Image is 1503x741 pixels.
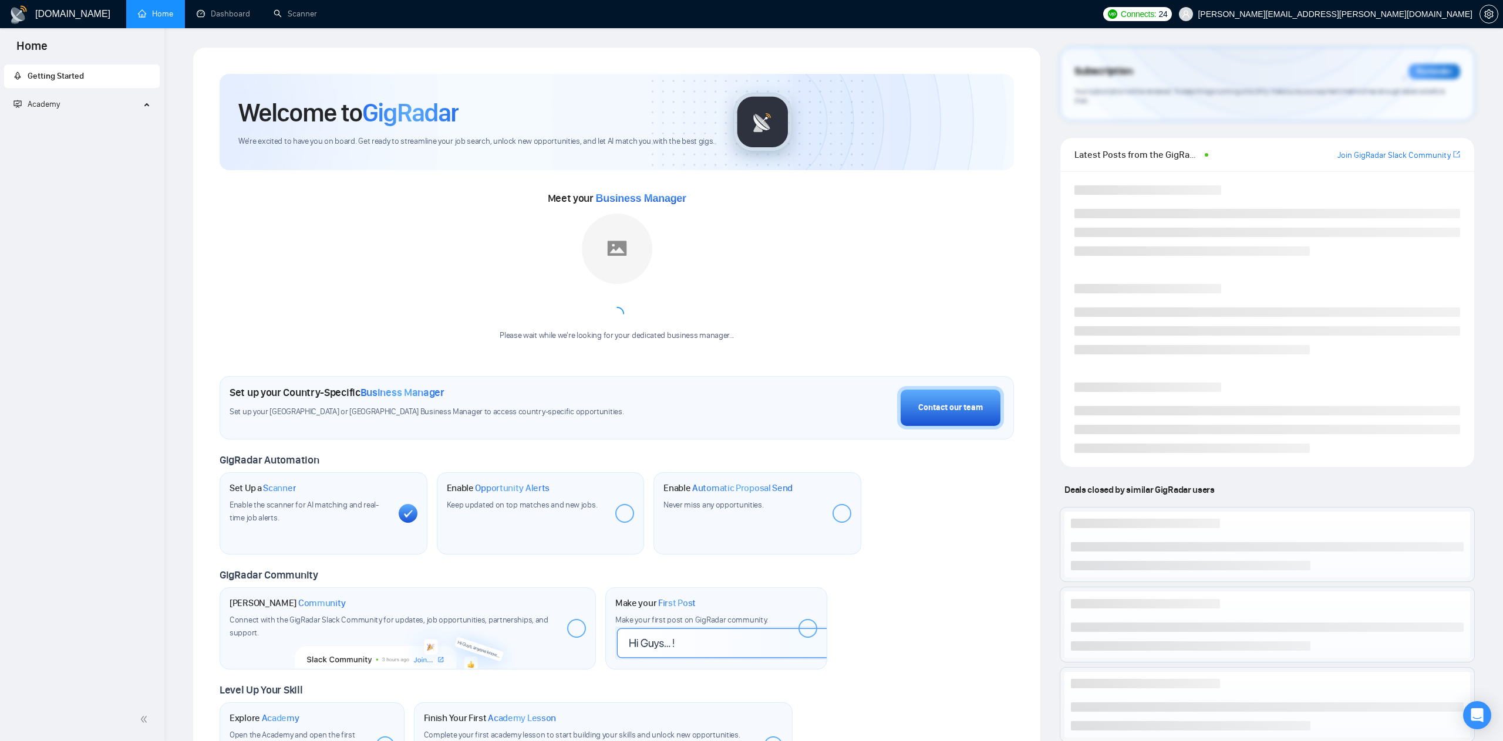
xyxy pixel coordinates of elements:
[447,500,598,510] span: Keep updated on top matches and new jobs.
[220,569,318,581] span: GigRadar Community
[1453,149,1460,160] a: export
[493,330,741,341] div: Please wait while we're looking for your dedicated business manager...
[220,684,302,696] span: Level Up Your Skill
[362,97,459,128] span: GigRadar
[1408,64,1460,79] div: Reminder
[692,482,793,494] span: Automatic Proposal Send
[1074,147,1201,162] span: Latest Posts from the GigRadar Community
[230,712,299,724] h1: Explore
[424,712,556,724] h1: Finish Your First
[28,71,84,81] span: Getting Started
[238,136,715,147] span: We're excited to have you on board. Get ready to streamline your job search, unlock new opportuni...
[1480,9,1498,19] a: setting
[14,100,22,108] span: fund-projection-screen
[220,454,319,466] span: GigRadar Automation
[138,9,173,19] a: homeHome
[447,482,550,494] h1: Enable
[663,500,763,510] span: Never miss any opportunities.
[1060,479,1219,500] span: Deals closed by similar GigRadar users
[1463,701,1491,729] div: Open Intercom Messenger
[1453,150,1460,159] span: export
[28,99,60,109] span: Academy
[230,597,346,609] h1: [PERSON_NAME]
[1337,149,1451,162] a: Join GigRadar Slack Community
[230,500,379,523] span: Enable the scanner for AI matching and real-time job alerts.
[274,9,317,19] a: searchScanner
[1074,87,1444,106] span: Your subscription will be renewed. To keep things running smoothly, make sure your payment method...
[14,99,60,109] span: Academy
[488,712,556,724] span: Academy Lesson
[1158,8,1167,21] span: 24
[897,386,1004,429] button: Contact our team
[360,386,444,399] span: Business Manager
[230,615,548,638] span: Connect with the GigRadar Slack Community for updates, job opportunities, partnerships, and support.
[733,93,792,151] img: gigradar-logo.png
[230,386,444,399] h1: Set up your Country-Specific
[475,482,550,494] span: Opportunity Alerts
[610,307,624,321] span: loading
[7,38,57,62] span: Home
[596,192,686,204] span: Business Manager
[230,482,296,494] h1: Set Up a
[262,712,299,724] span: Academy
[140,713,151,725] span: double-left
[1480,5,1498,23] button: setting
[615,597,696,609] h1: Make your
[1074,62,1133,82] span: Subscription
[1108,9,1117,19] img: upwork-logo.png
[263,482,296,494] span: Scanner
[918,401,983,414] div: Contact our team
[9,5,28,24] img: logo
[298,597,346,609] span: Community
[658,597,696,609] span: First Post
[1121,8,1156,21] span: Connects:
[424,730,740,740] span: Complete your first academy lesson to start building your skills and unlock new opportunities.
[230,407,695,418] span: Set up your [GEOGRAPHIC_DATA] or [GEOGRAPHIC_DATA] Business Manager to access country-specific op...
[663,482,793,494] h1: Enable
[1182,10,1190,18] span: user
[4,65,160,88] li: Getting Started
[582,214,652,284] img: placeholder.png
[238,97,459,128] h1: Welcome to
[1480,9,1498,19] span: setting
[548,192,686,205] span: Meet your
[197,9,250,19] a: dashboardDashboard
[14,72,22,80] span: rocket
[295,615,520,669] img: slackcommunity-bg.png
[615,615,768,625] span: Make your first post on GigRadar community.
